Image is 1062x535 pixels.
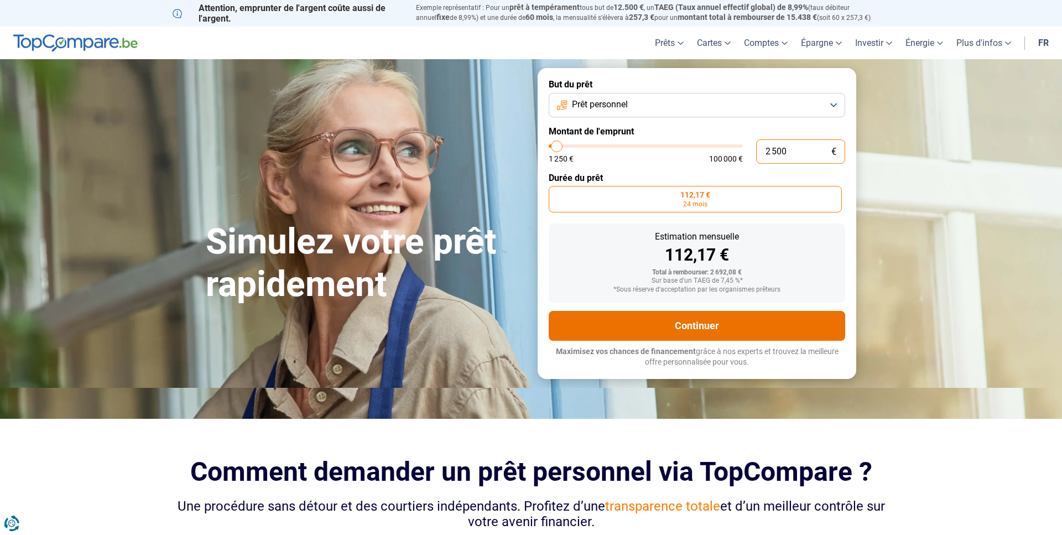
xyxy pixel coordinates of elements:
h2: Comment demander un prêt personnel via TopCompare ? [173,456,889,487]
a: fr [1032,27,1055,59]
span: transparence totale [605,498,720,514]
label: But du prêt [549,79,845,90]
span: 257,3 € [629,13,654,22]
a: Prêts [648,27,690,59]
label: Durée du prêt [549,173,845,183]
div: Estimation mensuelle [558,232,836,241]
div: *Sous réserve d'acceptation par les organismes prêteurs [558,286,836,294]
a: Investir [848,27,899,59]
span: prêt à tempérament [509,3,580,12]
span: 1 250 € [549,155,574,163]
span: Maximisez vos chances de financement [556,347,696,356]
span: 100 000 € [709,155,743,163]
h1: Simulez votre prêt rapidement [206,221,524,306]
div: Une procédure sans détour et des courtiers indépendants. Profitez d’une et d’un meilleur contrôle... [173,498,889,531]
a: Comptes [737,27,794,59]
span: montant total à rembourser de 15.438 € [678,13,817,22]
span: 12.500 € [613,3,644,12]
span: Prêt personnel [572,98,628,111]
label: Montant de l'emprunt [549,126,845,137]
div: 112,17 € [558,247,836,263]
span: 112,17 € [680,191,710,199]
img: TopCompare [13,34,138,52]
p: Attention, emprunter de l'argent coûte aussi de l'argent. [173,3,403,24]
span: 24 mois [683,201,707,207]
a: Énergie [899,27,950,59]
button: Continuer [549,311,845,341]
span: fixe [436,13,450,22]
div: Total à rembourser: 2 692,08 € [558,269,836,277]
p: Exemple représentatif : Pour un tous but de , un (taux débiteur annuel de 8,99%) et une durée de ... [416,3,889,23]
span: 60 mois [525,13,553,22]
a: Plus d'infos [950,27,1018,59]
span: TAEG (Taux annuel effectif global) de 8,99% [654,3,808,12]
button: Prêt personnel [549,93,845,117]
a: Cartes [690,27,737,59]
a: Épargne [794,27,848,59]
div: Sur base d'un TAEG de 7,45 %* [558,277,836,285]
p: grâce à nos experts et trouvez la meilleure offre personnalisée pour vous. [549,346,845,368]
span: € [831,147,836,157]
